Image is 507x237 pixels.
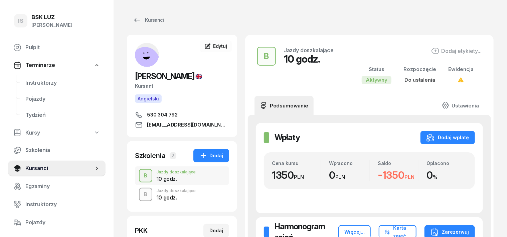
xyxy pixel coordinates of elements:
small: PLN [294,174,304,180]
span: Edytuj [213,43,227,49]
div: Jazdy doszkalające [156,189,196,193]
div: 0 [329,169,369,181]
div: Wpłacono [329,160,369,166]
div: Status [362,65,391,74]
a: Pojazdy [8,215,106,231]
small: PLN [335,174,345,180]
button: BJazdy doszkalające10 godz. [135,185,229,204]
button: Dodaj [193,149,229,162]
div: Kursanci [133,16,164,24]
div: Zarezerwuj [431,228,469,236]
span: Tydzień [25,111,100,120]
a: Szkolenia [8,142,106,158]
span: Egzaminy [25,182,100,191]
button: Dodaj wpłatę [420,131,475,144]
div: Rozpoczęcie [403,65,436,74]
div: Kursant [135,82,229,90]
a: Tydzień [20,107,106,123]
a: 530 304 792 [135,111,229,119]
span: Instruktorzy [25,200,100,209]
a: Kursanci [127,13,170,27]
a: Pulpit [8,39,106,56]
a: [EMAIL_ADDRESS][DOMAIN_NAME] [135,121,229,129]
span: [PERSON_NAME] [135,71,202,81]
div: PKK [135,226,148,235]
span: Pojazdy [25,95,100,103]
span: 2 [170,152,176,159]
a: Terminarze [8,58,106,73]
div: -1350 [378,169,418,181]
span: Instruktorzy [25,79,100,87]
div: B [141,189,150,200]
div: Aktywny [362,76,391,84]
div: Jazdy doszkalające [156,170,196,174]
div: 1350 [272,169,321,181]
button: B [257,47,276,66]
div: 10 godz. [156,176,196,181]
span: Kursy [25,129,40,137]
a: Kursy [8,125,106,141]
div: BSK LUZ [31,14,72,20]
a: Ustawienia [437,96,484,115]
a: Podsumowanie [255,96,314,115]
button: B [139,169,152,182]
a: Edytuj [200,40,232,52]
div: Cena kursu [272,160,321,166]
small: % [433,174,438,180]
span: 530 304 792 [147,111,178,119]
span: [EMAIL_ADDRESS][DOMAIN_NAME] [147,121,229,129]
div: B [141,170,150,181]
div: Saldo [378,160,418,166]
a: Kursanci [8,160,106,176]
div: Dodaj [209,227,223,235]
a: Instruktorzy [20,75,106,91]
button: B [139,188,152,201]
a: Instruktorzy [8,196,106,213]
div: [PERSON_NAME] [31,21,72,29]
button: Angielski [135,94,162,103]
span: Do ustalenia [405,77,435,83]
div: Dodaj [199,152,223,160]
a: Pojazdy [20,91,106,107]
span: Pulpit [25,43,100,52]
div: Szkolenia [135,151,166,160]
div: Dodaj wpłatę [427,134,469,142]
span: Kursanci [25,164,94,173]
button: Dodaj etykiety... [431,47,482,55]
h2: Wpłaty [275,132,300,143]
div: 10 godz. [284,53,334,65]
span: Szkolenia [25,146,100,155]
div: 10 godz. [156,195,196,200]
div: Ewidencja [448,65,474,74]
a: Egzaminy [8,178,106,194]
div: Jazdy doszkalające [284,48,334,53]
div: Opłacono [427,160,467,166]
span: Terminarze [25,61,55,70]
button: BJazdy doszkalające10 godz. [135,166,229,185]
div: Więcej... [344,228,365,236]
small: PLN [404,174,414,180]
div: B [262,50,272,63]
span: IS [18,18,23,24]
span: Pojazdy [25,218,100,227]
div: 0 [427,169,467,181]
